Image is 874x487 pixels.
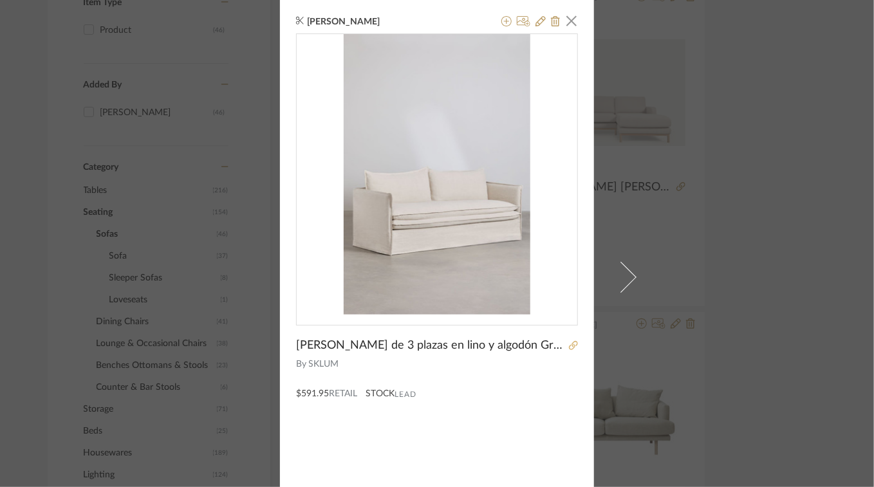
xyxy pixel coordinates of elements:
[559,8,584,33] button: Close
[296,389,329,398] span: $591.95
[307,16,400,28] span: [PERSON_NAME]
[309,358,579,371] span: SKLUM
[296,358,306,371] span: By
[296,338,565,353] span: [PERSON_NAME] de 3 plazas en lino y algodón Grace
[366,387,395,401] span: STOCK
[297,34,577,315] div: 0
[329,389,357,398] span: Retail
[395,390,416,399] span: Lead
[344,34,531,315] img: a488f56a-d64d-4e67-8f6f-84c2394a789a_436x436.jpg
